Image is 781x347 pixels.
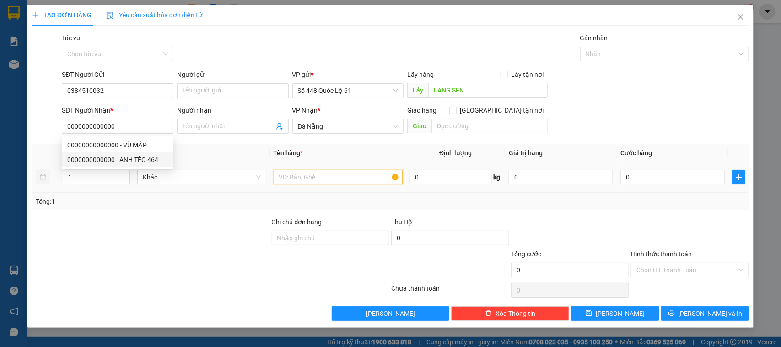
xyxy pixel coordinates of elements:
[36,196,302,206] div: Tổng: 1
[32,12,38,18] span: plus
[63,49,122,60] li: VP Huế
[272,218,322,226] label: Ghi chú đơn hàng
[298,84,399,98] span: Số 448 Quốc Lộ 61
[106,11,203,19] span: Yêu cầu xuất hóa đơn điện tử
[631,250,692,258] label: Hình thức thanh toán
[106,12,113,19] img: icon
[62,105,173,115] div: SĐT Người Nhận
[366,309,415,319] span: [PERSON_NAME]
[407,71,434,78] span: Lấy hàng
[732,170,745,184] button: plus
[580,34,608,42] label: Gán nhãn
[274,170,403,184] input: VD: Bàn, Ghế
[5,5,133,39] li: Bốn Luyện Express
[32,11,92,19] span: TẠO ĐƠN HÀNG
[276,123,283,130] span: user-add
[428,83,548,98] input: Dọc đường
[62,138,173,152] div: 00000000000000 - VŨ MẬP
[668,310,675,317] span: printer
[391,283,511,299] div: Chưa thanh toán
[431,119,548,133] input: Dọc đường
[457,105,548,115] span: [GEOGRAPHIC_DATA] tận nơi
[733,173,745,181] span: plus
[36,170,50,184] button: delete
[298,119,399,133] span: Đà Nẵng
[407,119,431,133] span: Giao
[737,13,744,21] span: close
[62,152,173,167] div: 0000000000000 - ANH TÈO 464
[596,309,645,319] span: [PERSON_NAME]
[62,70,173,80] div: SĐT Người Gửi
[661,306,749,321] button: printer[PERSON_NAME] và In
[509,149,543,157] span: Giá trị hàng
[571,306,659,321] button: save[PERSON_NAME]
[177,105,289,115] div: Người nhận
[274,149,303,157] span: Tên hàng
[439,149,472,157] span: Định lượng
[391,218,412,226] span: Thu Hộ
[67,140,168,150] div: 00000000000000 - VŨ MẬP
[511,250,541,258] span: Tổng cước
[177,70,289,80] div: Người gửi
[292,70,404,80] div: VP gửi
[496,309,535,319] span: Xóa Thông tin
[586,310,592,317] span: save
[67,155,168,165] div: 0000000000000 - ANH TÈO 464
[143,170,261,184] span: Khác
[508,70,548,80] span: Lấy tận nơi
[451,306,569,321] button: deleteXóa Thông tin
[407,107,436,114] span: Giao hàng
[492,170,501,184] span: kg
[407,83,428,98] span: Lấy
[272,231,390,245] input: Ghi chú đơn hàng
[509,170,613,184] input: 0
[5,49,63,70] li: VP Số 448 Quốc Lộ 61
[332,306,450,321] button: [PERSON_NAME]
[679,309,743,319] span: [PERSON_NAME] và In
[292,107,318,114] span: VP Nhận
[485,310,492,317] span: delete
[620,149,652,157] span: Cước hàng
[62,34,80,42] label: Tác vụ
[728,5,754,30] button: Close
